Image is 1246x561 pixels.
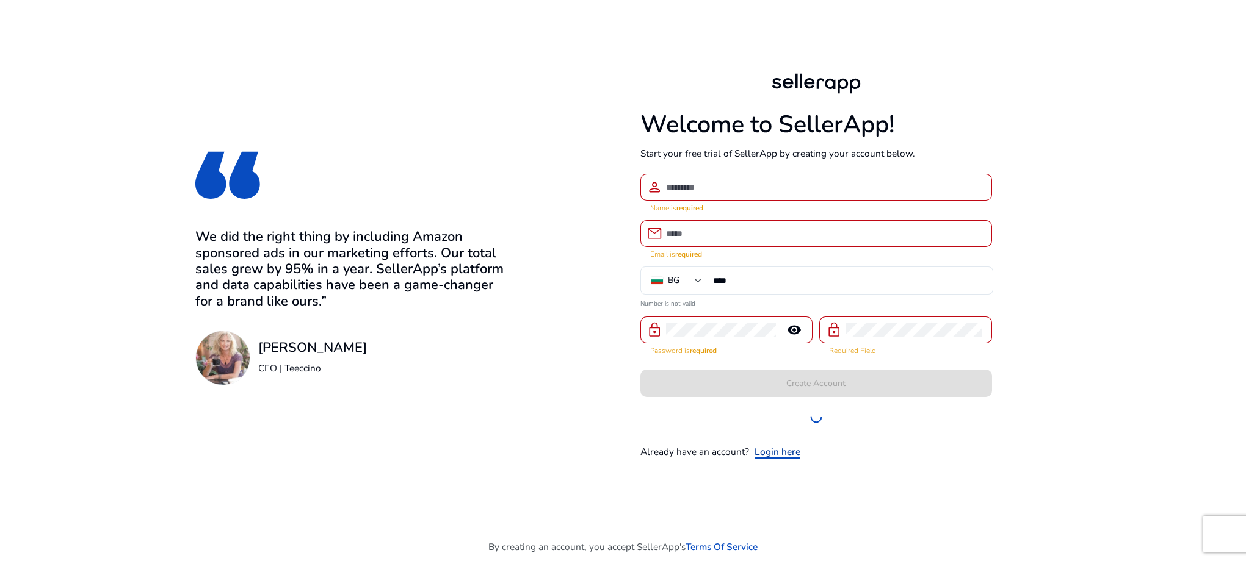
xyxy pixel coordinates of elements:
span: lock [826,322,842,338]
h3: [PERSON_NAME] [258,340,367,356]
span: email [647,226,662,241]
h3: We did the right thing by including Amazon sponsored ads in our marketing efforts. Our total sale... [195,229,508,309]
mat-icon: remove_red_eye [780,323,809,337]
mat-error: Email is [650,247,982,260]
mat-error: Required Field [829,343,982,356]
strong: required [675,249,702,259]
strong: required [676,203,703,213]
h1: Welcome to SellerApp! [640,110,992,140]
p: Already have an account? [640,445,749,459]
a: Terms Of Service [686,540,758,554]
a: Login here [755,445,800,459]
span: lock [647,322,662,338]
mat-error: Number is not valid [640,296,992,309]
mat-error: Name is [650,201,982,213]
strong: required [690,346,717,356]
p: CEO | Teeccino [258,361,367,375]
div: BG [668,274,679,287]
p: Start your free trial of SellerApp by creating your account below. [640,146,992,160]
mat-error: Password is [650,343,803,356]
span: person [647,179,662,195]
